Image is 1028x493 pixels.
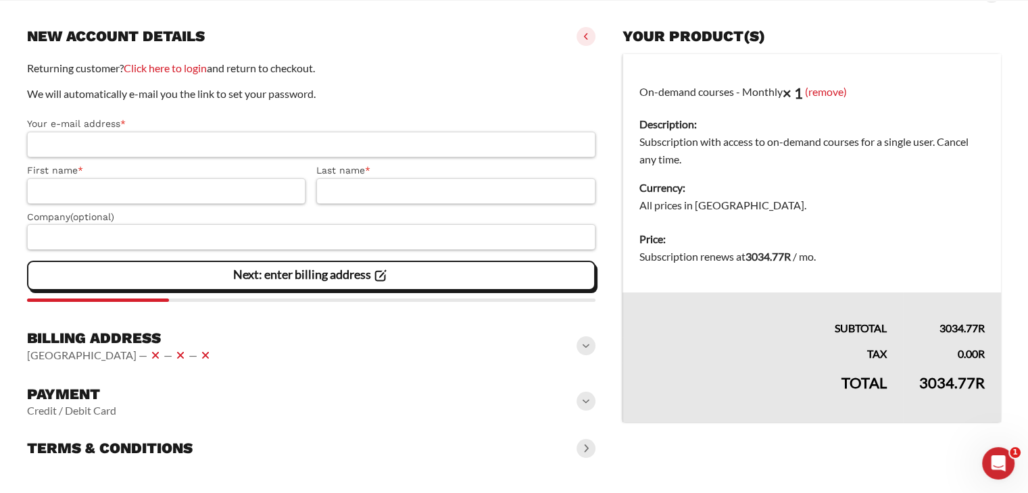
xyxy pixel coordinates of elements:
label: First name [27,163,305,178]
label: Your e-mail address [27,116,595,132]
bdi: 3034.77 [939,321,985,334]
strong: × 1 [783,84,803,102]
p: We will automatically e-mail you the link to set your password. [27,85,595,103]
h3: Billing address [27,329,214,348]
bdi: 3034.77 [745,250,791,263]
td: On-demand courses - Monthly [622,54,1001,223]
vaadin-horizontal-layout: Credit / Debit Card [27,404,116,417]
th: Subtotal [622,292,903,337]
span: R [978,347,985,360]
dt: Description: [639,115,985,133]
dd: Subscription with access to on-demand courses for a single user. Cancel any time. [639,133,985,168]
vaadin-horizontal-layout: [GEOGRAPHIC_DATA] — — — [27,347,214,363]
bdi: 3034.77 [919,373,985,392]
p: Returning customer? and return to checkout. [27,59,595,77]
th: Tax [622,337,903,363]
h3: New account details [27,27,205,46]
dd: All prices in [GEOGRAPHIC_DATA]. [639,197,985,214]
a: (remove) [805,84,847,97]
span: R [975,373,985,392]
h3: Terms & conditions [27,439,193,458]
dt: Currency: [639,179,985,197]
th: Total [622,363,903,422]
span: Subscription renews at . [639,250,816,263]
span: 1 [1010,447,1021,458]
label: Last name [316,163,595,178]
span: (optional) [70,211,114,222]
h3: Payment [27,385,116,404]
dt: Price: [639,230,985,248]
span: R [978,321,985,334]
label: Company [27,209,595,225]
bdi: 0.00 [958,347,985,360]
vaadin-button: Next: enter billing address [27,261,595,290]
span: R [784,250,791,263]
span: / mo [793,250,814,263]
iframe: Intercom live chat [982,447,1014,479]
a: Click here to login [124,61,207,74]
